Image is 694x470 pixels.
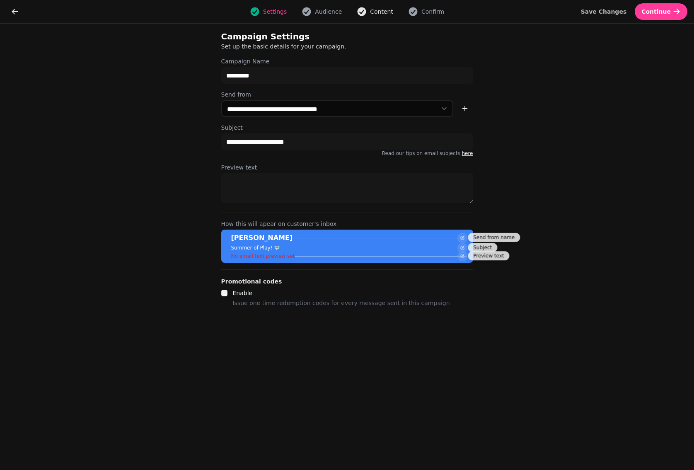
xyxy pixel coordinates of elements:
[370,7,393,16] span: Content
[231,253,295,259] p: No email text preview set
[221,90,473,99] label: Send from
[221,31,380,42] h2: Campaign Settings
[221,276,282,286] legend: Promotional codes
[263,7,287,16] span: Settings
[468,251,509,260] div: Preview text
[221,57,473,65] label: Campaign Name
[641,9,671,15] span: Continue
[232,298,450,308] p: Issue one time redemption codes for every message sent in this campaign
[231,233,293,243] p: [PERSON_NAME]
[581,9,627,15] span: Save Changes
[574,3,634,20] button: Save Changes
[635,3,687,20] button: Continue
[7,3,23,20] button: go back
[221,150,473,157] p: Read our tips on email subjects
[468,233,520,242] div: Send from name
[232,290,252,296] label: Enable
[221,163,473,172] label: Preview text
[221,124,473,132] label: Subject
[221,42,433,51] p: Set up the basic details for your campaign.
[421,7,444,16] span: Confirm
[468,243,497,252] div: Subject
[221,220,473,228] label: How this will apear on customer's inbox
[462,150,473,156] a: here
[231,245,281,251] p: Summer of Play! 🧚🏻‍♀️
[315,7,342,16] span: Audience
